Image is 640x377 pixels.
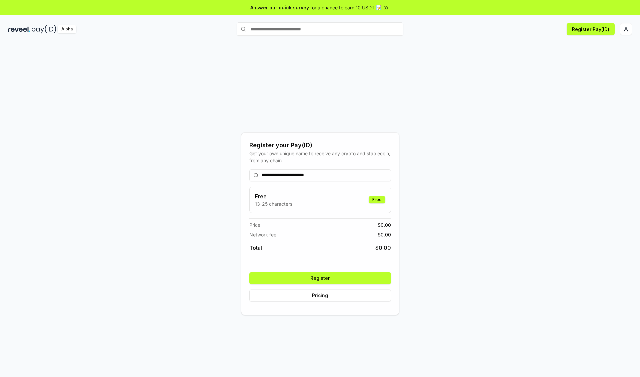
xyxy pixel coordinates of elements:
[249,272,391,284] button: Register
[8,25,30,33] img: reveel_dark
[249,221,260,228] span: Price
[249,141,391,150] div: Register your Pay(ID)
[249,231,276,238] span: Network fee
[378,221,391,228] span: $ 0.00
[249,290,391,302] button: Pricing
[378,231,391,238] span: $ 0.00
[249,244,262,252] span: Total
[249,150,391,164] div: Get your own unique name to receive any crypto and stablecoin, from any chain
[369,196,385,203] div: Free
[310,4,382,11] span: for a chance to earn 10 USDT 📝
[375,244,391,252] span: $ 0.00
[567,23,615,35] button: Register Pay(ID)
[250,4,309,11] span: Answer our quick survey
[58,25,76,33] div: Alpha
[255,192,292,200] h3: Free
[255,200,292,207] p: 13-25 characters
[32,25,56,33] img: pay_id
